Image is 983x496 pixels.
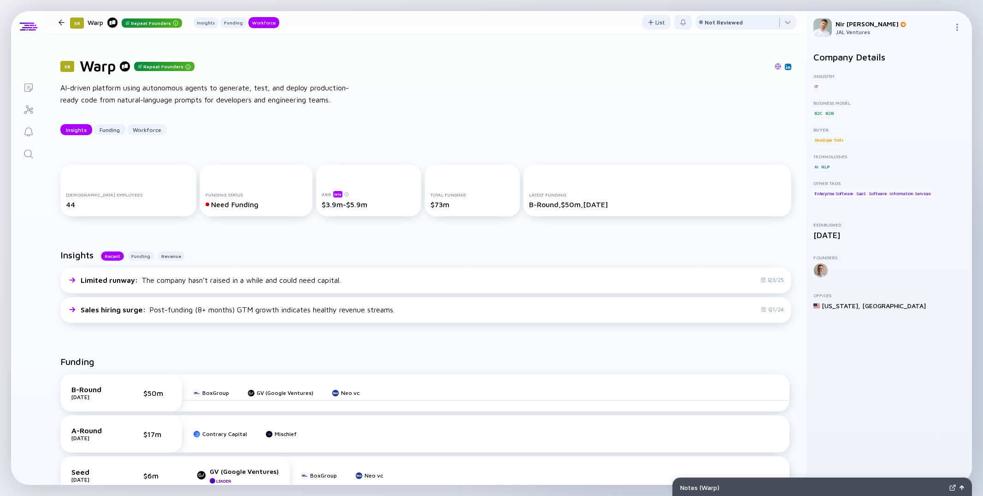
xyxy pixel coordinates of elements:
button: Recent [101,251,124,261]
div: Enterprise Software [813,189,854,198]
div: Neo vc [365,472,383,479]
div: Industry [813,73,965,79]
div: Post-funding (8+ months) GTM growth indicates healthy revenue streams. [81,305,394,314]
div: Q3/25 [760,276,784,283]
div: Workforce [248,18,279,27]
div: 58 [60,61,74,72]
div: Developer Tools [813,135,844,144]
div: Established [813,222,965,227]
div: $50m [143,389,171,397]
div: ARR [322,191,416,197]
div: 58 [70,18,84,29]
button: Funding [220,17,247,28]
h1: Warp [80,57,116,75]
img: Warp Linkedin Page [786,65,790,69]
a: Investor Map [11,98,46,120]
div: Software [868,189,887,198]
img: Expand Notes [949,484,956,491]
button: Workforce [248,17,279,28]
a: Contrary Capital [193,430,247,437]
div: B2B [824,108,834,118]
div: Insights [193,18,218,27]
div: GV (Google Ventures) [257,389,313,396]
img: Open Notes [959,485,964,490]
div: Notes ( Warp ) [680,484,946,491]
div: Total Funding [430,192,514,197]
button: Workforce [127,124,167,135]
button: Insights [193,17,218,28]
div: GV (Google Ventures) [210,467,279,475]
div: 44 [66,200,191,209]
div: beta [333,191,342,197]
button: Revenue [158,251,185,261]
span: Limited runway : [81,276,140,284]
div: $3.9m-$5.9m [322,200,416,209]
h2: Insights [60,250,94,260]
div: A-Round [71,426,118,435]
div: BoxGroup [310,472,337,479]
div: Buyer [813,127,965,132]
div: B2C [813,108,823,118]
a: Lists [11,76,46,98]
button: Funding [128,251,154,261]
div: JAL Ventures [836,29,950,36]
img: Menu [954,24,961,31]
div: Repeat Founders [134,62,194,71]
button: List [642,15,671,30]
a: GV (Google Ventures) [247,389,313,396]
button: Funding [94,124,125,135]
div: Funding Status [206,192,307,197]
img: Nir Profile Picture [813,18,832,37]
div: SaaS [855,189,867,198]
div: Business Model [813,100,965,106]
div: Other Tags [813,180,965,186]
img: United States Flag [813,303,820,309]
div: Insights [60,123,92,137]
div: Offices [813,293,965,298]
a: Neo vc [332,389,359,396]
div: [DATE] [71,476,118,483]
div: [DATE] [71,394,118,400]
div: AI [813,162,819,171]
div: Founders [813,255,965,260]
a: Neo vc [355,472,383,479]
div: NLP [820,162,830,171]
div: [US_STATE] , [822,302,860,310]
a: GV (Google Ventures)Leader [197,467,279,484]
div: [GEOGRAPHIC_DATA] [862,302,926,310]
h2: Company Details [813,52,965,62]
div: Leader [216,478,231,484]
a: BoxGroup [301,472,337,479]
div: Information Services [889,189,931,198]
div: $17m [143,430,171,438]
div: Contrary Capital [202,430,247,437]
div: Funding [94,123,125,137]
div: BoxGroup [202,389,229,396]
div: AI-driven platform using autonomous agents to generate, test, and deploy production-ready code fr... [60,82,355,106]
div: Not Reviewed [705,19,743,26]
div: [DATE] [813,230,965,240]
div: Repeat Founders [122,18,182,28]
button: Insights [60,124,92,135]
div: Technologies [813,154,965,159]
div: $73m [430,200,514,209]
div: Latest Funding [529,192,786,197]
div: The company hasn’t raised in a while and could need capital. [81,276,341,284]
div: Neo vc [341,389,359,396]
a: Mischief [265,430,297,437]
div: Seed [71,468,118,476]
img: Warp Website [775,63,781,70]
div: B-Round, $50m, [DATE] [529,200,786,209]
div: Q1/24 [761,306,784,313]
a: BoxGroup [193,389,229,396]
div: Workforce [127,123,167,137]
span: Sales hiring surge : [81,305,147,314]
div: IT [813,82,819,91]
h2: Funding [60,356,94,367]
div: Warp [88,17,182,28]
div: [DATE] [71,435,118,442]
